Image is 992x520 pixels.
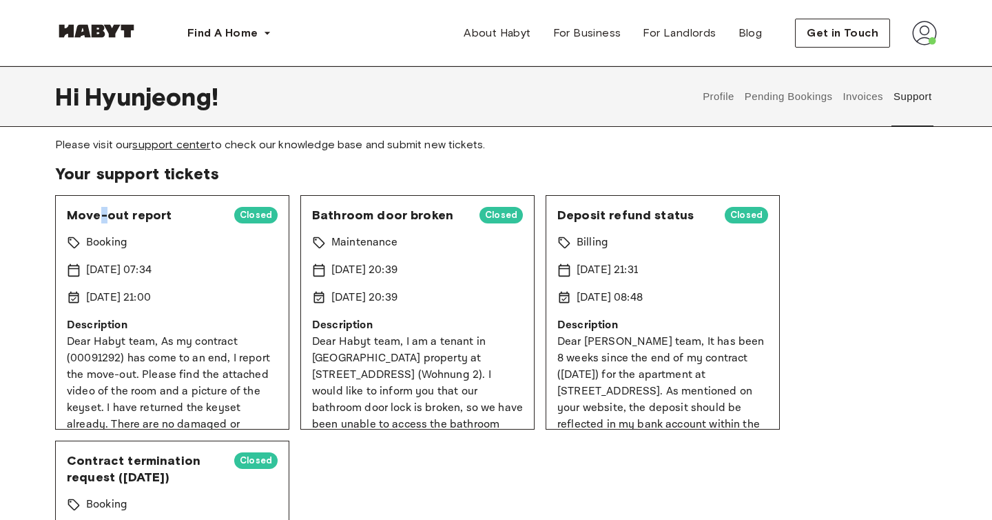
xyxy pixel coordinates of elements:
a: About Habyt [453,19,541,47]
img: avatar [912,21,937,46]
span: Hyunjeong ! [85,82,218,111]
span: Move-out report [67,207,223,223]
button: Support [891,66,933,127]
p: Description [67,317,278,334]
p: [DATE] 20:39 [331,290,397,306]
a: Blog [727,19,774,47]
img: Habyt [55,24,138,38]
button: Get in Touch [795,19,890,48]
p: Booking [86,497,127,513]
div: user profile tabs [698,66,937,127]
button: Find A Home [176,19,282,47]
span: Hi [55,82,85,111]
span: Closed [234,454,278,468]
p: [DATE] 07:34 [86,262,152,279]
span: About Habyt [464,25,530,41]
p: [DATE] 08:48 [577,290,643,306]
span: Bathroom door broken [312,207,468,223]
span: Your support tickets [55,163,937,184]
span: Closed [234,208,278,222]
span: Contract termination request ([DATE]) [67,452,223,486]
p: Dear Habyt team, As my contract (00091292) has come to an end, I report the move-out. Please find... [67,334,278,466]
span: Blog [738,25,763,41]
a: support center [132,138,210,151]
p: Maintenance [331,234,397,251]
p: [DATE] 21:00 [86,290,151,306]
span: Find A Home [187,25,258,41]
span: For Landlords [643,25,716,41]
button: Profile [701,66,736,127]
p: Description [312,317,523,334]
button: Pending Bookings [743,66,834,127]
a: For Business [542,19,632,47]
span: Get in Touch [807,25,878,41]
p: Billing [577,234,608,251]
p: [DATE] 21:31 [577,262,638,279]
a: For Landlords [632,19,727,47]
span: Deposit refund status [557,207,714,223]
p: [DATE] 20:39 [331,262,397,279]
span: Closed [479,208,523,222]
p: Description [557,317,768,334]
button: Invoices [841,66,885,127]
span: Closed [725,208,768,222]
p: Booking [86,234,127,251]
span: For Business [553,25,621,41]
span: Please visit our to check our knowledge base and submit new tickets. [55,137,937,152]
